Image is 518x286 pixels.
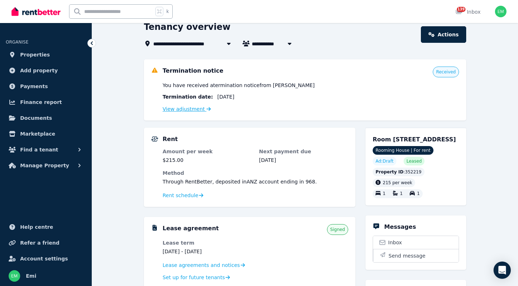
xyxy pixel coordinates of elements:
a: Lease agreements and notices [163,262,245,269]
button: Manage Property [6,158,86,173]
span: Ad: Draft [376,158,394,164]
a: Properties [6,47,86,62]
span: 139 [457,7,465,12]
span: 1 [400,191,403,196]
span: 1 [417,191,420,196]
span: Lease agreements and notices [163,262,240,269]
span: Termination date : [163,93,213,100]
span: ORGANISE [6,40,28,45]
a: Account settings [6,251,86,266]
dd: $215.00 [163,156,252,164]
a: Payments [6,79,86,94]
a: Help centre [6,220,86,234]
a: Documents [6,111,86,125]
img: Rental Payments [151,136,158,142]
h5: Rent [163,135,178,144]
span: k [166,9,169,14]
a: Set up for future tenants [163,274,230,281]
img: RentBetter [12,6,60,17]
span: Add property [20,66,58,75]
span: Marketplace [20,130,55,138]
a: Inbox [373,236,459,249]
span: Received [436,69,456,75]
dt: Lease term [163,239,252,246]
button: Send message [373,249,459,262]
a: Finance report [6,95,86,109]
span: Help centre [20,223,53,231]
img: Emi [495,6,506,17]
dt: Next payment due [259,148,348,155]
span: Find a tenant [20,145,58,154]
span: Leased [406,158,422,164]
span: Inbox [388,239,402,246]
h5: Lease agreement [163,224,219,233]
a: Actions [421,26,466,43]
dt: Amount per week [163,148,252,155]
span: Refer a friend [20,239,59,247]
span: Signed [330,227,345,232]
a: View adjustment [163,106,211,112]
div: Open Intercom Messenger [494,262,511,279]
img: Emi [9,270,20,282]
span: Manage Property [20,161,69,170]
span: 1 [383,191,386,196]
dd: [DATE] - [DATE] [163,248,252,255]
span: Payments [20,82,48,91]
span: Rent schedule [163,192,198,199]
span: Emi [26,272,36,280]
div: Inbox [455,8,481,15]
span: Properties [20,50,50,59]
a: Marketplace [6,127,86,141]
dt: Method [163,169,348,177]
span: Property ID [376,169,404,175]
span: [DATE] [217,93,234,100]
dd: [DATE] [259,156,348,164]
span: Send message [388,252,426,259]
div: : 352219 [373,168,424,176]
span: Account settings [20,254,68,263]
button: Find a tenant [6,142,86,157]
a: Add property [6,63,86,78]
h1: Tenancy overview [144,21,231,33]
span: Documents [20,114,52,122]
span: Room [STREET_ADDRESS] [373,136,456,143]
h5: Messages [384,223,416,231]
span: You have received a termination notice from [PERSON_NAME] [163,82,315,89]
a: Rent schedule [163,192,204,199]
span: Set up for future tenants [163,274,225,281]
span: 215 per week [383,180,412,185]
span: Rooming House | For rent [373,146,433,155]
span: Finance report [20,98,62,106]
span: Through RentBetter , deposited in ANZ account ending in 968 . [163,179,317,185]
h5: Termination notice [163,67,223,75]
a: Refer a friend [6,236,86,250]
